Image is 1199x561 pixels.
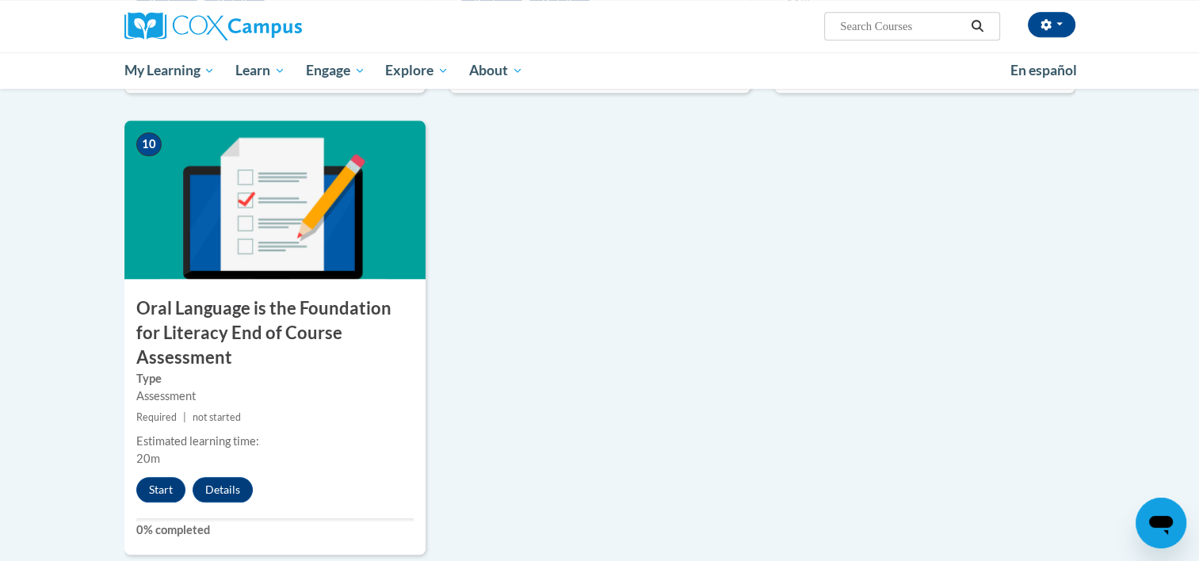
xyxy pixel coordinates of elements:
[385,61,449,80] span: Explore
[225,52,296,89] a: Learn
[1136,498,1186,548] iframe: Button to launch messaging window
[124,12,426,40] a: Cox Campus
[193,477,253,502] button: Details
[838,17,965,36] input: Search Courses
[136,411,177,423] span: Required
[114,52,226,89] a: My Learning
[136,387,414,405] div: Assessment
[235,61,285,80] span: Learn
[136,521,414,539] label: 0% completed
[101,52,1099,89] div: Main menu
[459,52,533,89] a: About
[136,132,162,156] span: 10
[183,411,186,423] span: |
[136,433,414,450] div: Estimated learning time:
[124,61,215,80] span: My Learning
[375,52,459,89] a: Explore
[136,452,160,465] span: 20m
[469,61,523,80] span: About
[193,411,241,423] span: not started
[1000,54,1087,87] a: En español
[136,370,414,387] label: Type
[124,120,426,279] img: Course Image
[136,477,185,502] button: Start
[1028,12,1075,37] button: Account Settings
[965,17,989,36] button: Search
[124,12,302,40] img: Cox Campus
[1010,62,1077,78] span: En español
[306,61,365,80] span: Engage
[124,296,426,369] h3: Oral Language is the Foundation for Literacy End of Course Assessment
[296,52,376,89] a: Engage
